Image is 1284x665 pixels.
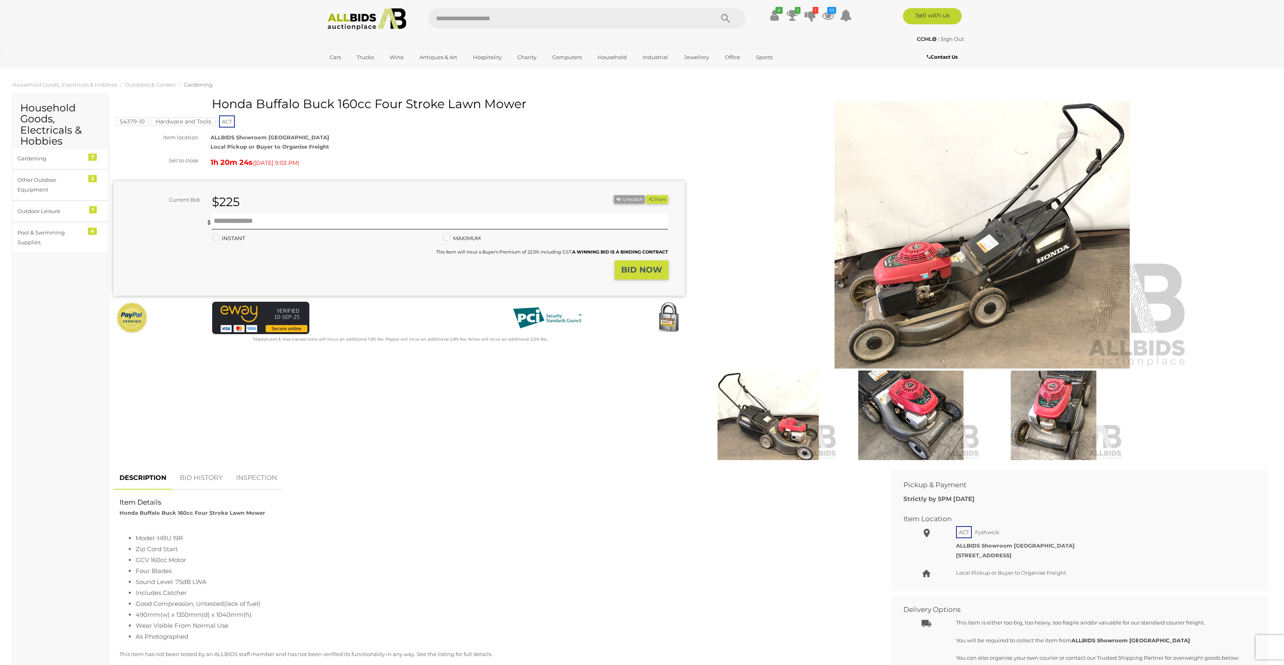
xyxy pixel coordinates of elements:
strong: BID NOW [621,265,662,275]
a: Gardening [184,81,213,88]
a: Outdoor Leisure 1 [12,200,109,222]
a: Wine [384,51,409,64]
li: Four Blades [136,565,873,576]
img: Official PayPal Seal [115,302,149,334]
strong: CCML [917,36,937,42]
p: This item is either too big, too heavy, too fragile and/or valuable for our standard courier frei... [956,618,1250,627]
a: Trucks [351,51,379,64]
li: Includes Catcher [136,587,873,598]
button: Search [705,8,746,28]
img: Honda Buffalo Buck 160cc Four Stroke Lawn Mower [775,101,1190,369]
a: Jewellery [679,51,714,64]
a: Sports [751,51,778,64]
div: 4 [88,228,97,235]
mark: Hardware and Tools [151,117,216,126]
strong: [STREET_ADDRESS] [956,552,1011,558]
span: Local Pickup or Buyer to Organise Freight [956,569,1066,576]
a: Charity [512,51,542,64]
div: Gardening [17,154,84,163]
mark: 54379-10 [115,117,149,126]
img: Honda Buffalo Buck 160cc Four Stroke Lawn Mower [841,371,980,460]
small: Mastercard & Visa transactions will incur an additional 1.9% fee. Paypal will incur an additional... [252,337,547,342]
a: INSPECTION [230,466,283,490]
button: BID NOW [615,260,669,279]
a: ✔ [769,8,781,23]
a: Computers [547,51,587,64]
a: DESCRIPTION [113,466,172,490]
button: Share [646,195,668,204]
a: Antiques & Art [414,51,462,64]
li: GCV 160cc Motor [136,554,873,565]
a: Household Goods, Electricals & Hobbies [12,81,117,88]
a: BID HISTORY [174,466,229,490]
a: Contact Us [927,53,960,62]
span: Fyshwick [973,527,1001,537]
div: 1 [89,206,97,213]
a: Other Outdoor Equipment 2 [12,169,109,200]
a: 1 [786,8,799,23]
a: Hospitality [468,51,507,64]
li: Wear Visible From Normal Use [136,620,873,631]
label: INSTANT [212,234,245,243]
a: Household [592,51,632,64]
a: 1 [804,8,816,23]
button: Unwatch [614,195,645,204]
li: 490mm(w) x 1350mm(d) x 1040mm(h) [136,609,873,620]
li: Good Compression, Untested(lack of fuel) [136,598,873,609]
a: Industrial [637,51,673,64]
span: ACT [219,115,235,128]
li: Unwatch this item [614,195,645,204]
h2: Item Location [903,515,1244,523]
img: PCI DSS compliant [507,302,588,334]
p: You will be required to collect the item from . [956,636,1250,645]
h2: Household Goods, Electricals & Hobbies [20,102,101,147]
i: 1 [813,7,818,14]
a: Sell with us [903,8,962,24]
i: 33 [827,7,836,14]
b: Strictly by 5PM [DATE] [903,495,975,503]
a: Outdoors & Garden [125,81,176,88]
img: Allbids.com.au [323,8,411,30]
img: Secured by Rapid SSL [652,302,685,334]
p: This item has not been tested by an ALLBIDS staff member and has not been verified its functional... [119,650,873,659]
li: As Photographed [136,631,873,642]
div: 7 [88,153,97,161]
p: You can also organise your own courier or contact our Trusted Shipping Partner for overweight goo... [956,653,1250,663]
strong: Local Pickup or Buyer to Organise Freight [211,143,329,150]
span: ACT [956,526,972,538]
b: A WINNING BID IS A BINDING CONTRACT [572,249,668,255]
li: Zip Cord Start [136,544,873,554]
a: Pool & Swimming Supplies 4 [12,222,109,253]
img: eWAY Payment Gateway [212,302,309,334]
div: 2 [88,175,97,182]
li: Sound Level: 75dB LWA [136,576,873,587]
div: Outdoor Leisure [17,207,84,216]
b: ALLBIDS Showroom [GEOGRAPHIC_DATA] [1071,637,1190,644]
img: Honda Buffalo Buck 160cc Four Stroke Lawn Mower [984,371,1123,460]
strong: $225 [212,194,240,209]
h2: Item Details [119,499,873,506]
div: Other Outdoor Equipment [17,175,84,194]
i: ✔ [775,7,783,14]
a: Cars [324,51,346,64]
b: Contact Us [927,54,958,60]
a: CCML [917,36,938,42]
a: Gardening 7 [12,148,109,169]
strong: ALLBIDS Showroom [GEOGRAPHIC_DATA] [956,542,1075,549]
strong: ALLBIDS Showroom [GEOGRAPHIC_DATA] [211,134,329,141]
h1: Honda Buffalo Buck 160cc Four Stroke Lawn Mower [117,97,683,111]
span: ( ) [253,160,299,166]
li: Model: HRU 19R [136,533,873,544]
a: 33 [822,8,834,23]
strong: Honda Buffalo Buck 160cc Four Stroke Lawn Mower [119,509,265,516]
strong: 1h 20m 24s [211,158,253,167]
h2: Delivery Options [903,606,1244,614]
a: 54379-10 [115,118,149,125]
small: This Item will incur a Buyer's Premium of 22.5% including GST. [436,249,668,255]
a: Hardware and Tools [151,118,216,125]
div: Set to close [107,156,204,165]
h2: Pickup & Payment [903,481,1244,489]
a: Sign Out [941,36,964,42]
